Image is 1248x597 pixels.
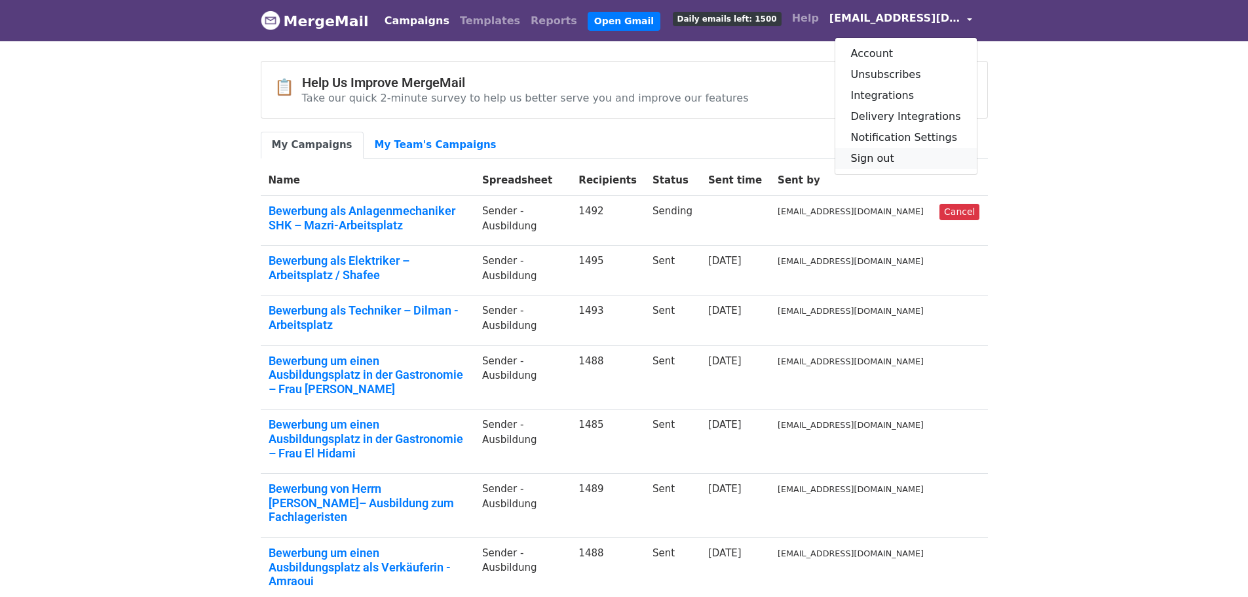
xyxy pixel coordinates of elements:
[1182,534,1248,597] div: Chat-Widget
[274,78,302,97] span: 📋
[269,354,467,396] a: Bewerbung um einen Ausbildungsplatz in der Gastronomie – Frau [PERSON_NAME]
[571,165,645,196] th: Recipients
[778,420,924,430] small: [EMAIL_ADDRESS][DOMAIN_NAME]
[835,127,977,148] a: Notification Settings
[708,483,742,495] a: [DATE]
[302,75,749,90] h4: Help Us Improve MergeMail
[474,410,571,474] td: Sender -Ausbildung
[708,255,742,267] a: [DATE]
[571,474,645,538] td: 1489
[668,5,787,31] a: Daily emails left: 1500
[474,474,571,538] td: Sender -Ausbildung
[835,148,977,169] a: Sign out
[269,546,467,588] a: Bewerbung um einen Ausbildungsplatz als Verkäuferin - Amraoui
[571,246,645,296] td: 1495
[269,482,467,524] a: Bewerbung von Herrn [PERSON_NAME]– Ausbildung zum Fachlageristen
[571,196,645,246] td: 1492
[645,296,700,345] td: Sent
[708,419,742,431] a: [DATE]
[261,132,364,159] a: My Campaigns
[588,12,660,31] a: Open Gmail
[708,547,742,559] a: [DATE]
[645,410,700,474] td: Sent
[645,474,700,538] td: Sent
[364,132,508,159] a: My Team's Campaigns
[708,305,742,317] a: [DATE]
[571,296,645,345] td: 1493
[525,8,582,34] a: Reports
[302,91,749,105] p: Take our quick 2-minute survey to help us better serve you and improve our features
[778,206,924,216] small: [EMAIL_ADDRESS][DOMAIN_NAME]
[474,296,571,345] td: Sender -Ausbildung
[645,345,700,410] td: Sent
[673,12,782,26] span: Daily emails left: 1500
[261,165,475,196] th: Name
[778,484,924,494] small: [EMAIL_ADDRESS][DOMAIN_NAME]
[778,256,924,266] small: [EMAIL_ADDRESS][DOMAIN_NAME]
[261,10,280,30] img: MergeMail logo
[261,7,369,35] a: MergeMail
[474,196,571,246] td: Sender -Ausbildung
[787,5,824,31] a: Help
[835,64,977,85] a: Unsubscribes
[939,204,979,220] a: Cancel
[269,254,467,282] a: Bewerbung als Elektriker – Arbeitsplatz / Shafee
[474,345,571,410] td: Sender -Ausbildung
[379,8,455,34] a: Campaigns
[708,355,742,367] a: [DATE]
[835,106,977,127] a: Delivery Integrations
[571,410,645,474] td: 1485
[269,303,467,332] a: Bewerbung als Techniker – Dilman -Arbeitsplatz
[778,306,924,316] small: [EMAIL_ADDRESS][DOMAIN_NAME]
[770,165,932,196] th: Sent by
[474,165,571,196] th: Spreadsheet
[835,85,977,106] a: Integrations
[269,204,467,232] a: Bewerbung als Anlagenmechaniker SHK – Mazri-Arbeitsplatz
[474,246,571,296] td: Sender -Ausbildung
[1182,534,1248,597] iframe: Chat Widget
[829,10,960,26] span: [EMAIL_ADDRESS][DOMAIN_NAME]
[645,196,700,246] td: Sending
[700,165,770,196] th: Sent time
[455,8,525,34] a: Templates
[824,5,977,36] a: [EMAIL_ADDRESS][DOMAIN_NAME]
[835,43,977,64] a: Account
[778,549,924,558] small: [EMAIL_ADDRESS][DOMAIN_NAME]
[571,345,645,410] td: 1488
[645,165,700,196] th: Status
[645,246,700,296] td: Sent
[778,356,924,366] small: [EMAIL_ADDRESS][DOMAIN_NAME]
[835,37,977,175] div: [EMAIL_ADDRESS][DOMAIN_NAME]
[269,417,467,460] a: Bewerbung um einen Ausbildungsplatz in der Gastronomie – Frau El Hidami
